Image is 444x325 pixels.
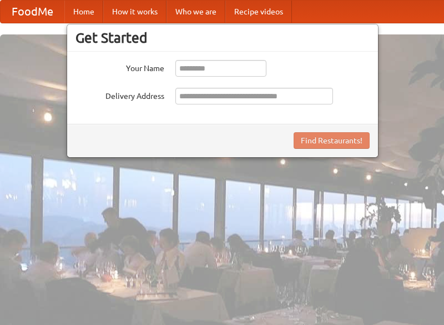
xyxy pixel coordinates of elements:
a: Who we are [167,1,225,23]
label: Delivery Address [75,88,164,102]
label: Your Name [75,60,164,74]
a: Home [64,1,103,23]
a: How it works [103,1,167,23]
a: FoodMe [1,1,64,23]
button: Find Restaurants! [294,132,370,149]
a: Recipe videos [225,1,292,23]
h3: Get Started [75,29,370,46]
